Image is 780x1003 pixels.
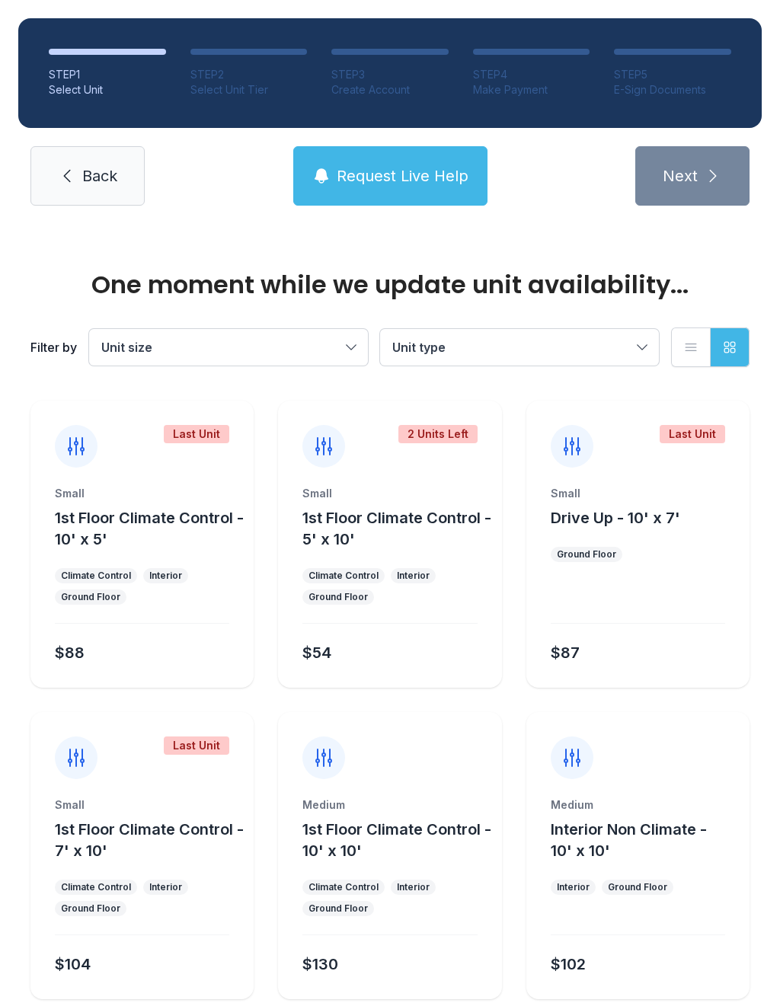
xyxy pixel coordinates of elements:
[398,425,478,443] div: 2 Units Left
[55,486,229,501] div: Small
[551,486,725,501] div: Small
[557,881,590,893] div: Interior
[61,902,120,915] div: Ground Floor
[30,338,77,356] div: Filter by
[614,67,731,82] div: STEP 5
[608,881,667,893] div: Ground Floor
[190,67,308,82] div: STEP 2
[302,819,495,861] button: 1st Floor Climate Control - 10' x 10'
[380,329,659,366] button: Unit type
[302,486,477,501] div: Small
[82,165,117,187] span: Back
[55,642,85,663] div: $88
[331,67,449,82] div: STEP 3
[55,953,91,975] div: $104
[302,507,495,550] button: 1st Floor Climate Control - 5' x 10'
[302,642,331,663] div: $54
[89,329,368,366] button: Unit size
[164,425,229,443] div: Last Unit
[551,642,580,663] div: $87
[49,67,166,82] div: STEP 1
[30,273,750,297] div: One moment while we update unit availability...
[551,953,586,975] div: $102
[660,425,725,443] div: Last Unit
[308,881,379,893] div: Climate Control
[551,509,680,527] span: Drive Up - 10' x 7'
[149,570,182,582] div: Interior
[551,819,743,861] button: Interior Non Climate - 10' x 10'
[302,820,491,860] span: 1st Floor Climate Control - 10' x 10'
[551,797,725,813] div: Medium
[55,820,244,860] span: 1st Floor Climate Control - 7' x 10'
[101,340,152,355] span: Unit size
[302,797,477,813] div: Medium
[55,819,248,861] button: 1st Floor Climate Control - 7' x 10'
[331,82,449,97] div: Create Account
[308,902,368,915] div: Ground Floor
[551,820,707,860] span: Interior Non Climate - 10' x 10'
[614,82,731,97] div: E-Sign Documents
[308,570,379,582] div: Climate Control
[55,509,244,548] span: 1st Floor Climate Control - 10' x 5'
[190,82,308,97] div: Select Unit Tier
[61,881,131,893] div: Climate Control
[397,881,430,893] div: Interior
[551,507,680,529] button: Drive Up - 10' x 7'
[308,591,368,603] div: Ground Floor
[473,82,590,97] div: Make Payment
[302,953,338,975] div: $130
[55,507,248,550] button: 1st Floor Climate Control - 10' x 5'
[302,509,491,548] span: 1st Floor Climate Control - 5' x 10'
[149,881,182,893] div: Interior
[473,67,590,82] div: STEP 4
[49,82,166,97] div: Select Unit
[55,797,229,813] div: Small
[337,165,468,187] span: Request Live Help
[663,165,698,187] span: Next
[61,570,131,582] div: Climate Control
[164,736,229,755] div: Last Unit
[397,570,430,582] div: Interior
[557,548,616,561] div: Ground Floor
[392,340,446,355] span: Unit type
[61,591,120,603] div: Ground Floor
